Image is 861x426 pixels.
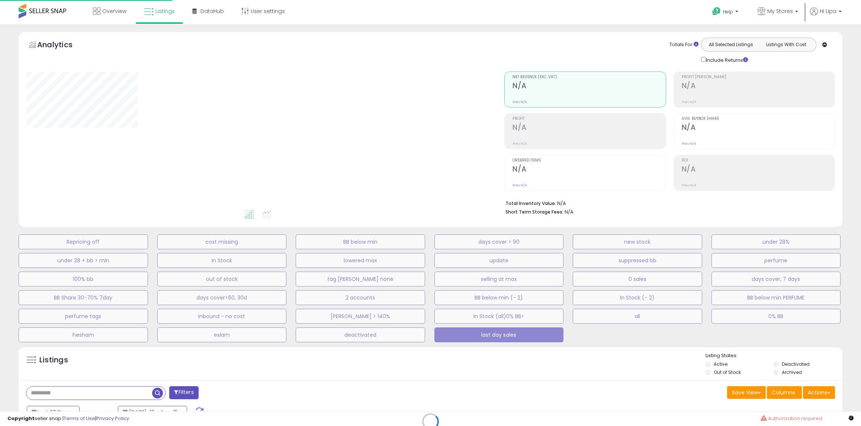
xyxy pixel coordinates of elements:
[706,1,746,24] a: Help
[513,117,665,121] span: Profit
[723,9,733,15] span: Help
[682,158,835,163] span: ROI
[711,234,841,249] button: under 28%
[682,81,835,92] h2: N/A
[767,7,793,15] span: My Stores
[19,253,148,268] button: under 28 + bb > min
[573,253,702,268] button: suppressed bb
[157,253,287,268] button: In Stock
[669,41,698,48] div: Totals For
[157,272,287,286] button: out of stock
[296,309,425,324] button: [PERSON_NAME] > 140%
[695,55,757,64] div: Include Returns
[573,234,702,249] button: new stock
[296,272,425,286] button: tag [PERSON_NAME] none
[513,183,527,188] small: Prev: N/A
[434,234,564,249] button: days cover > 90
[565,208,574,215] span: N/A
[7,415,129,422] div: seller snap | |
[434,327,564,342] button: last day sales
[19,290,148,305] button: BB Share 30-70% 7day
[296,327,425,342] button: deactivated
[682,117,835,121] span: Avg. Buybox Share
[19,327,148,342] button: hesham
[682,141,696,146] small: Prev: N/A
[810,7,842,24] a: Hi Lipa
[513,141,527,146] small: Prev: N/A
[513,81,665,92] h2: N/A
[573,272,702,286] button: 0 sales
[157,309,287,324] button: inbound - no cost
[434,290,564,305] button: BB below min (- 2)
[434,272,564,286] button: selling at max
[19,309,148,324] button: perfume tags
[712,7,721,16] i: Get Help
[758,40,814,49] button: Listings With Cost
[296,253,425,268] button: lowered max
[505,200,556,206] b: Total Inventory Value:
[19,234,148,249] button: Repricing off
[296,234,425,249] button: BB below min
[682,165,835,175] h2: N/A
[434,309,564,324] button: In Stock (all)0% BB>
[682,183,696,188] small: Prev: N/A
[682,75,835,79] span: Profit [PERSON_NAME]
[155,7,175,15] span: Listings
[573,290,702,305] button: In Stock (- 2)
[513,75,665,79] span: Net Revenue (Exc. VAT)
[711,290,841,305] button: BB below min PERFUME
[820,7,836,15] span: Hi Lipa
[7,415,35,422] strong: Copyright
[711,272,841,286] button: days cover, 7 days
[19,272,148,286] button: 100% bb
[711,309,841,324] button: 0% BB
[505,198,829,207] li: N/A
[573,309,702,324] button: all
[157,327,287,342] button: eslam
[157,234,287,249] button: cost missing
[513,165,665,175] h2: N/A
[682,100,696,104] small: Prev: N/A
[157,290,287,305] button: days cover>60, 30d
[682,123,835,133] h2: N/A
[37,39,87,52] h5: Analytics
[513,100,527,104] small: Prev: N/A
[102,7,126,15] span: Overview
[505,209,563,215] b: Short Term Storage Fees:
[703,40,759,49] button: All Selected Listings
[513,123,665,133] h2: N/A
[711,253,841,268] button: perfume
[434,253,564,268] button: update
[296,290,425,305] button: 2 accounts
[513,158,665,163] span: Ordered Items
[200,7,224,15] span: DataHub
